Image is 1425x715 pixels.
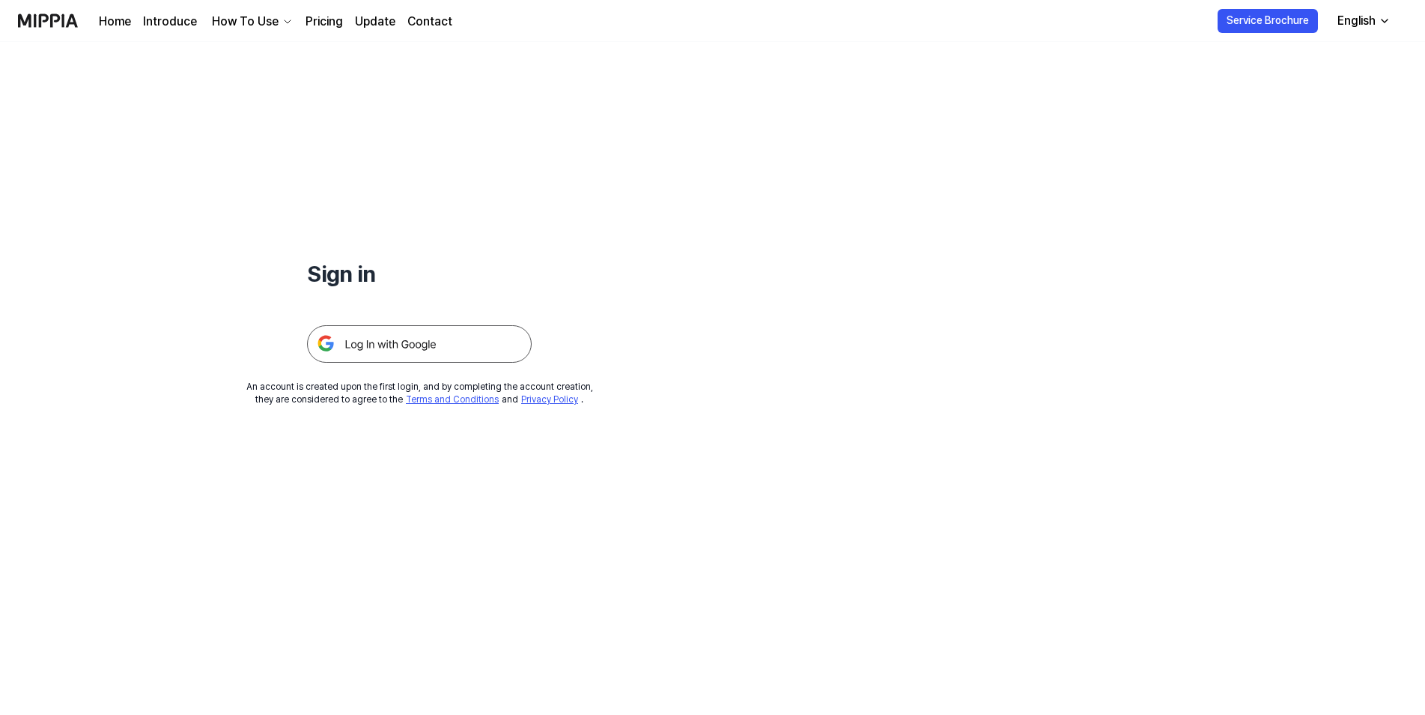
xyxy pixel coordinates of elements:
a: Home [99,13,131,31]
a: Introduce [143,13,197,31]
h1: Sign in [307,258,532,289]
div: An account is created upon the first login, and by completing the account creation, they are cons... [246,381,593,406]
img: 구글 로그인 버튼 [307,325,532,363]
a: Update [355,13,395,31]
a: Contact [407,13,452,31]
div: English [1334,12,1379,30]
button: Service Brochure [1218,9,1318,33]
button: How To Use [209,13,294,31]
button: English [1325,6,1400,36]
a: Terms and Conditions [406,394,499,405]
div: How To Use [209,13,282,31]
a: Pricing [306,13,343,31]
a: Privacy Policy [521,394,578,405]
